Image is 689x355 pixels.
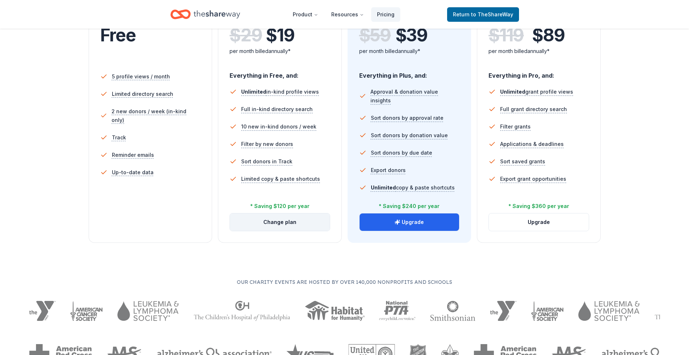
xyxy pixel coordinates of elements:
span: Sort donors by approval rate [371,114,443,122]
span: $ 39 [396,25,427,45]
nav: Main [287,6,400,23]
span: Export donors [371,166,406,175]
span: copy & paste shortcuts [371,184,455,191]
div: * Saving $360 per year [508,202,569,211]
span: Filter grants [500,122,531,131]
span: Sort saved grants [500,157,545,166]
span: Sort donors in Track [241,157,292,166]
span: Unlimited [500,89,525,95]
div: Everything in Plus, and: [359,65,460,80]
span: Applications & deadlines [500,140,564,148]
span: Unlimited [241,89,266,95]
button: Upgrade [360,213,459,231]
div: * Saving $240 per year [379,202,439,211]
span: 10 new in-kind donors / week [241,122,316,131]
div: per month billed annually* [359,47,460,56]
span: Free [100,24,136,46]
button: Resources [325,7,370,22]
span: Limited directory search [112,90,173,98]
div: Everything in Free, and: [230,65,330,80]
span: Sort donors by due date [371,148,432,157]
img: YMCA [490,301,516,321]
span: to TheShareWay [471,11,513,17]
span: Filter by new donors [241,140,293,148]
span: Reminder emails [112,151,154,159]
img: YMCA [29,301,56,321]
span: $ 89 [532,25,564,45]
span: grant profile views [500,89,573,95]
button: Upgrade [489,213,589,231]
img: Smithsonian [430,301,475,321]
span: 2 new donors / week (in-kind only) [112,107,200,125]
span: Full in-kind directory search [241,105,313,114]
span: Export grant opportunities [500,175,566,183]
span: Approval & donation value insights [370,87,459,105]
button: Product [287,7,324,22]
span: $ 19 [266,25,294,45]
div: Everything in Pro, and: [489,65,589,80]
img: Leukemia & Lymphoma Society [117,301,179,321]
span: Full grant directory search [500,105,567,114]
img: The Children's Hospital of Philadelphia [194,301,290,321]
span: Sort donors by donation value [371,131,448,140]
span: Return [453,10,513,19]
img: American Cancer Society [70,301,103,321]
span: Up-to-date data [112,168,154,177]
div: per month billed annually* [489,47,589,56]
button: Change plan [230,213,330,231]
div: per month billed annually* [230,47,330,56]
a: Returnto TheShareWay [447,7,519,22]
span: in-kind profile views [241,89,319,95]
a: Pricing [371,7,400,22]
a: Home [170,6,240,23]
p: Our charity events are hosted by over 140,000 nonprofits and schools [29,278,660,286]
span: 5 profile views / month [112,72,170,81]
img: Habitat for Humanity [305,301,365,321]
span: Unlimited [371,184,396,191]
span: Track [112,133,126,142]
img: Leukemia & Lymphoma Society [578,301,640,321]
span: Limited copy & paste shortcuts [241,175,320,183]
img: American Cancer Society [531,301,564,321]
div: * Saving $120 per year [250,202,309,211]
img: National PTA [379,301,416,321]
